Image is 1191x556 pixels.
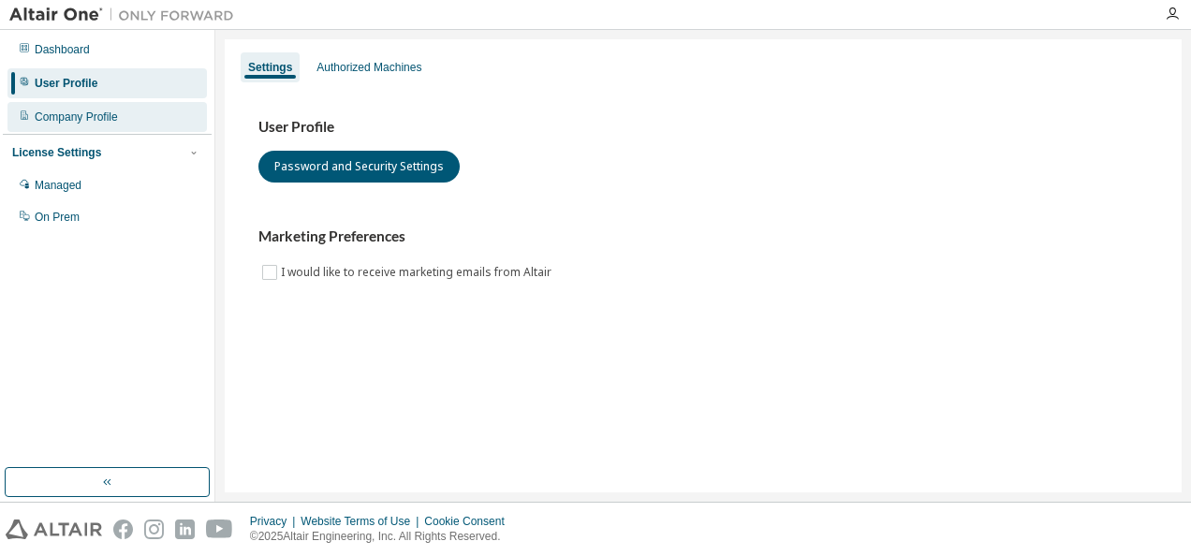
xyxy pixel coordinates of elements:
img: linkedin.svg [175,519,195,539]
div: License Settings [12,145,101,160]
div: Privacy [250,514,301,529]
div: Cookie Consent [424,514,515,529]
div: Managed [35,178,81,193]
img: youtube.svg [206,519,233,539]
div: Settings [248,60,292,75]
label: I would like to receive marketing emails from Altair [281,261,555,284]
h3: User Profile [258,118,1148,137]
img: facebook.svg [113,519,133,539]
div: Company Profile [35,110,118,124]
h3: Marketing Preferences [258,227,1148,246]
img: Altair One [9,6,243,24]
div: Authorized Machines [316,60,421,75]
img: altair_logo.svg [6,519,102,539]
button: Password and Security Settings [258,151,460,183]
p: © 2025 Altair Engineering, Inc. All Rights Reserved. [250,529,516,545]
img: instagram.svg [144,519,164,539]
div: Dashboard [35,42,90,57]
div: Website Terms of Use [301,514,424,529]
div: On Prem [35,210,80,225]
div: User Profile [35,76,97,91]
